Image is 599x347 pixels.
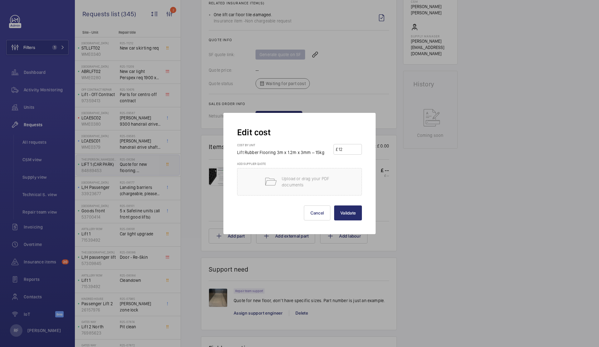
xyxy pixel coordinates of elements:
[282,176,335,188] p: Upload or drag your PDF documents
[237,143,331,149] h3: Cost by unit
[334,205,362,220] button: Validate
[304,205,331,220] button: Cancel
[237,127,362,138] h2: Edit cost
[237,150,324,155] span: Lift Rubber Flooring 3m x 1.2m x 3mm – 15kg
[237,162,362,168] h3: Add supplier quote
[336,146,338,152] div: £
[338,144,360,154] input: --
